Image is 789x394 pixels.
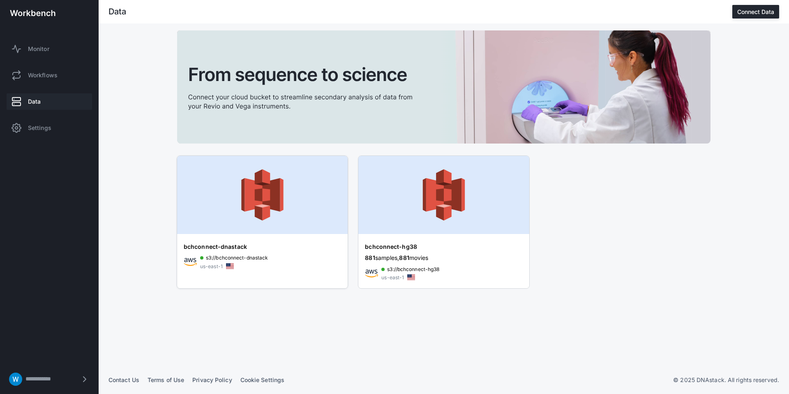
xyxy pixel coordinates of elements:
div: us-east-1 [381,273,404,282]
div: Connect Data [737,8,774,15]
span: Data [28,97,41,106]
span: s3://bchconnect-dnastack [206,254,268,262]
a: Privacy Policy [192,376,232,383]
span: samples, movies [365,254,428,261]
a: Settings [7,120,92,136]
img: aws-banner [358,156,529,234]
div: Data [108,8,126,16]
span: Settings [28,124,51,132]
span: Monitor [28,45,49,53]
p: © 2025 DNAstack. All rights reserved. [673,376,779,384]
img: cta-banner.svg [177,30,711,144]
div: us-east-1 [200,262,223,271]
a: Monitor [7,41,92,57]
span: 881 [365,254,375,261]
button: Connect Data [732,5,779,19]
img: awsicon [184,255,197,269]
img: workbench-logo-white.svg [10,10,55,16]
a: Data [7,93,92,110]
div: bchconnect-dnastack [184,243,323,251]
img: awsicon [365,267,378,280]
a: Workflows [7,67,92,83]
a: Terms of Use [148,376,184,383]
a: Contact Us [108,376,139,383]
div: bchconnect-hg38 [365,243,505,251]
img: aws-banner [177,156,348,234]
span: Workflows [28,71,58,79]
span: 881 [399,254,409,261]
span: s3://bchconnect-hg38 [387,265,439,273]
a: Cookie Settings [240,376,285,383]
